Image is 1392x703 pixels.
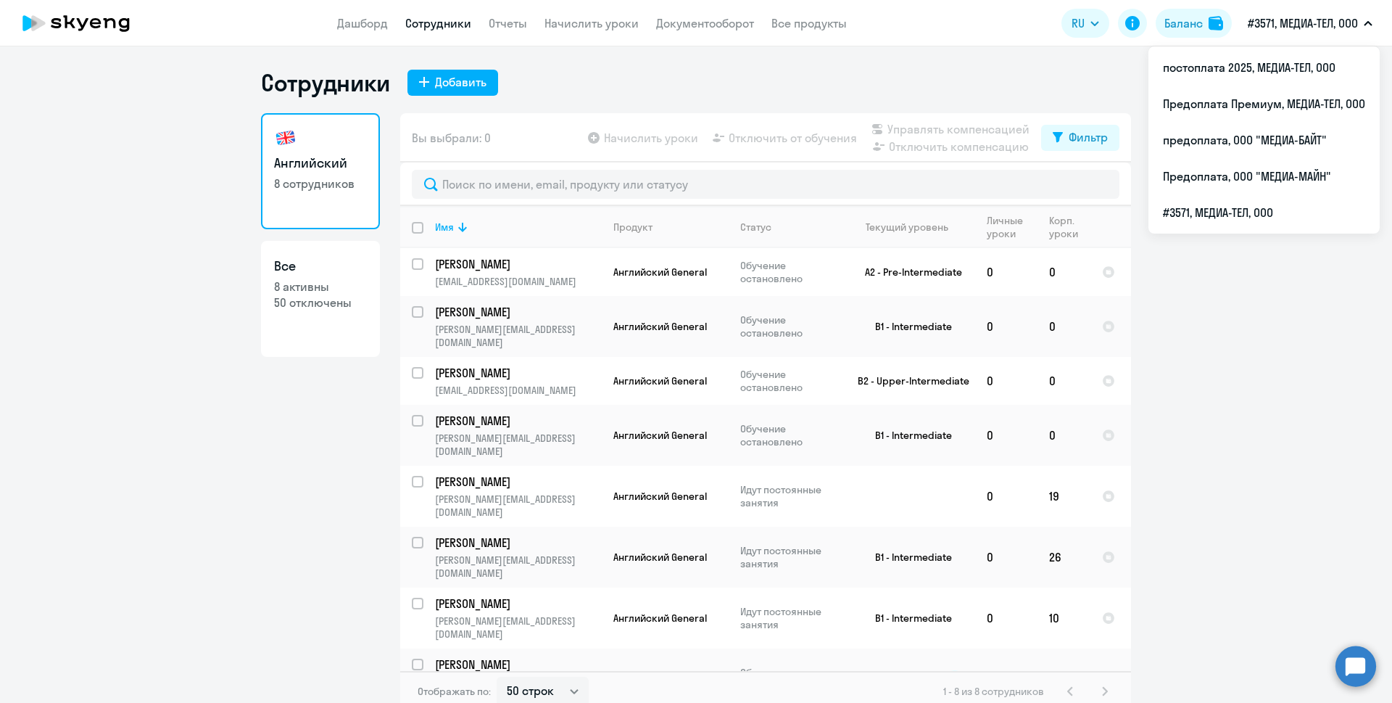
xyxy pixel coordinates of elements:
h3: Все [274,257,367,276]
span: Английский General [613,320,707,333]
span: RU [1072,15,1085,32]
a: [PERSON_NAME] [435,365,601,381]
div: Статус [740,221,840,234]
h1: Сотрудники [261,68,390,97]
a: [PERSON_NAME] [435,657,601,673]
p: Обучение остановлено [740,313,840,340]
a: [PERSON_NAME] [435,535,601,551]
p: [PERSON_NAME] [435,474,599,490]
p: [PERSON_NAME] [435,596,599,612]
p: [EMAIL_ADDRESS][DOMAIN_NAME] [435,384,601,397]
div: Корп. уроки [1049,214,1080,240]
p: [PERSON_NAME][EMAIL_ADDRESS][DOMAIN_NAME] [435,432,601,458]
button: RU [1061,9,1109,38]
span: Английский General [613,429,707,442]
p: Обучение остановлено [740,368,840,394]
p: Обучение остановлено [740,259,840,285]
p: [PERSON_NAME][EMAIL_ADDRESS][DOMAIN_NAME] [435,493,601,519]
td: 0 [975,357,1037,405]
td: 26 [1037,527,1090,588]
a: [PERSON_NAME] [435,596,601,612]
span: Английский General [613,551,707,564]
a: Дашборд [337,16,388,30]
div: Продукт [613,221,728,234]
td: 19 [1037,466,1090,527]
p: [PERSON_NAME][EMAIL_ADDRESS][DOMAIN_NAME] [435,614,601,641]
td: B1 - Intermediate [840,527,975,588]
p: 8 сотрудников [274,176,367,192]
button: #3571, МЕДИА-ТЕЛ, ООО [1240,6,1380,41]
td: 0 [975,296,1037,357]
a: [PERSON_NAME] [435,413,601,429]
div: Текущий уровень [852,221,974,234]
p: [PERSON_NAME] [435,365,599,381]
a: Отчеты [489,16,527,30]
span: Английский General [613,374,707,387]
div: Имя [435,221,601,234]
div: Личные уроки [987,214,1037,240]
div: Корп. уроки [1049,214,1090,240]
a: Английский8 сотрудников [261,113,380,229]
p: Идут постоянные занятия [740,483,840,509]
span: Английский General [613,266,707,279]
h3: Английский [274,154,367,173]
div: Личные уроки [987,214,1027,240]
td: B1 - Intermediate [840,296,975,357]
img: english [274,126,297,149]
div: Статус [740,221,771,234]
td: 0 [1037,405,1090,466]
p: Обучение остановлено [740,422,840,448]
p: Идут постоянные занятия [740,544,840,570]
a: [PERSON_NAME] [435,474,601,490]
td: B1 - Intermediate [840,588,975,649]
td: 10 [1037,588,1090,649]
div: Фильтр [1069,128,1108,146]
input: Поиск по имени, email, продукту или статусу [412,170,1119,199]
span: Английский General [613,612,707,625]
p: [PERSON_NAME] [435,413,599,429]
a: Документооборот [656,16,754,30]
td: 0 [975,248,1037,296]
p: 50 отключены [274,295,367,311]
button: Фильтр [1041,125,1119,151]
img: balance [1209,16,1223,30]
td: B1 - Intermediate [840,405,975,466]
div: Баланс [1164,15,1203,32]
td: 0 [975,466,1037,527]
td: 0 [1037,357,1090,405]
a: [PERSON_NAME] [435,304,601,320]
a: Все8 активны50 отключены [261,241,380,357]
p: [PERSON_NAME][EMAIL_ADDRESS][DOMAIN_NAME] [435,323,601,349]
td: 0 [1037,248,1090,296]
td: 0 [975,405,1037,466]
p: #3571, МЕДИА-ТЕЛ, ООО [1248,15,1358,32]
div: Имя [435,221,454,234]
a: Начислить уроки [544,16,639,30]
p: Идут постоянные занятия [740,605,840,631]
div: Текущий уровень [866,221,948,234]
a: Все продукты [771,16,847,30]
button: Добавить [407,70,498,96]
td: 0 [1037,296,1090,357]
p: [PERSON_NAME] [435,304,599,320]
span: Отображать по: [418,685,491,698]
td: 0 [975,588,1037,649]
div: Добавить [435,73,486,91]
td: 0 [975,527,1037,588]
p: [PERSON_NAME][EMAIL_ADDRESS][DOMAIN_NAME] [435,554,601,580]
span: Вы выбрали: 0 [412,129,491,147]
td: A2 - Pre-Intermediate [840,248,975,296]
span: 1 - 8 из 8 сотрудников [943,685,1044,698]
button: Балансbalance [1156,9,1232,38]
p: [PERSON_NAME] [435,256,599,272]
td: B2 - Upper-Intermediate [840,357,975,405]
a: [PERSON_NAME] [435,256,601,272]
ul: RU [1148,46,1380,234]
a: Сотрудники [405,16,471,30]
p: Обучение остановлено [740,666,840,692]
p: [PERSON_NAME] [435,535,599,551]
div: Продукт [613,221,652,234]
p: [EMAIL_ADDRESS][DOMAIN_NAME] [435,275,601,288]
span: Английский General [613,490,707,503]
